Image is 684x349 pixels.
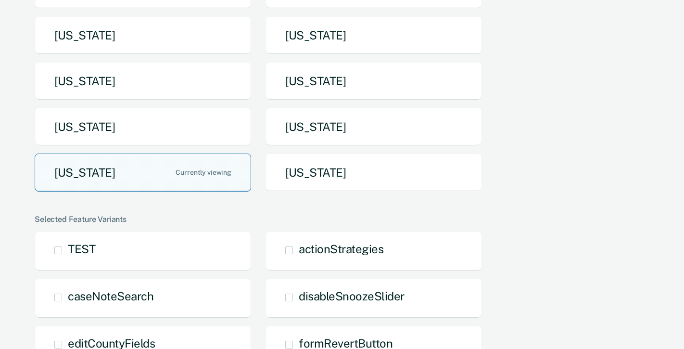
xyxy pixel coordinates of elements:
span: disableSnoozeSlider [299,289,405,303]
button: [US_STATE] [266,154,482,192]
span: actionStrategies [299,242,383,256]
div: Selected Feature Variants [35,215,646,224]
button: [US_STATE] [35,108,251,146]
button: [US_STATE] [35,62,251,100]
button: [US_STATE] [266,16,482,54]
span: TEST [68,242,95,256]
button: [US_STATE] [266,62,482,100]
span: caseNoteSearch [68,289,153,303]
button: [US_STATE] [35,16,251,54]
button: [US_STATE] [266,108,482,146]
button: [US_STATE] [35,154,251,192]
